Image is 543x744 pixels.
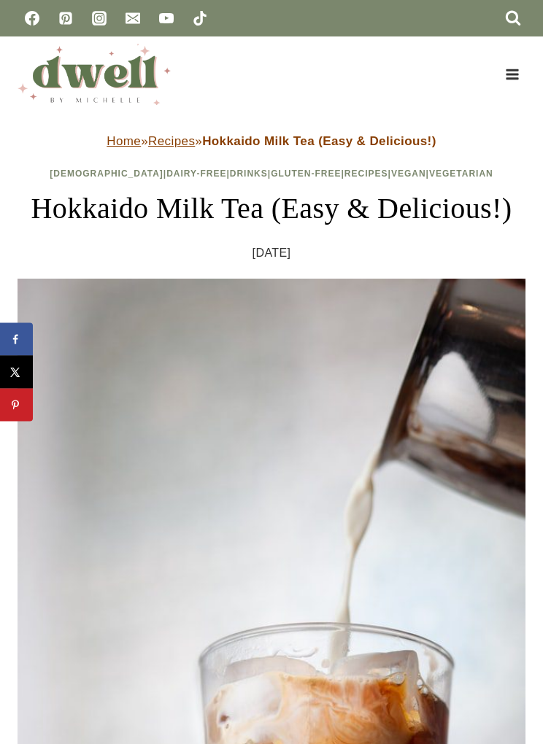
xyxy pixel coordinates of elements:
a: Vegetarian [429,168,493,179]
a: Email [118,4,147,33]
a: Recipes [344,168,388,179]
a: Facebook [18,4,47,33]
time: [DATE] [253,242,291,264]
a: Home [107,134,141,148]
span: » » [107,134,436,148]
a: [DEMOGRAPHIC_DATA] [50,168,163,179]
h1: Hokkaido Milk Tea (Easy & Delicious!) [18,187,525,230]
a: Dairy-Free [166,168,226,179]
a: Recipes [148,134,195,148]
img: DWELL by michelle [18,44,171,105]
a: YouTube [152,4,181,33]
a: Drinks [230,168,268,179]
a: Vegan [391,168,426,179]
button: View Search Form [501,6,525,31]
span: | | | | | | [50,168,493,179]
button: Open menu [498,63,525,85]
strong: Hokkaido Milk Tea (Easy & Delicious!) [202,134,436,148]
a: Instagram [85,4,114,33]
a: TikTok [185,4,215,33]
a: Gluten-Free [271,168,341,179]
a: Pinterest [51,4,80,33]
